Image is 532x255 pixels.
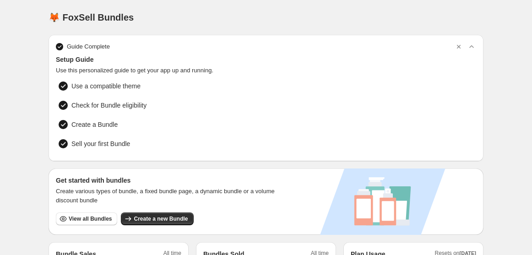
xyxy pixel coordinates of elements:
span: Use this personalized guide to get your app up and running. [56,66,476,75]
span: Setup Guide [56,55,476,64]
span: Create a Bundle [71,120,118,129]
h3: Get started with bundles [56,176,283,185]
h1: 🦊 FoxSell Bundles [49,12,134,23]
span: Use a compatible theme [71,81,141,91]
span: Create a new Bundle [134,215,188,222]
span: Sell your first Bundle [71,139,130,148]
span: Check for Bundle eligibility [71,101,147,110]
span: Create various types of bundle, a fixed bundle page, a dynamic bundle or a volume discount bundle [56,187,283,205]
button: View all Bundles [56,212,117,225]
button: Create a new Bundle [121,212,193,225]
span: View all Bundles [69,215,112,222]
span: Guide Complete [67,42,110,51]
